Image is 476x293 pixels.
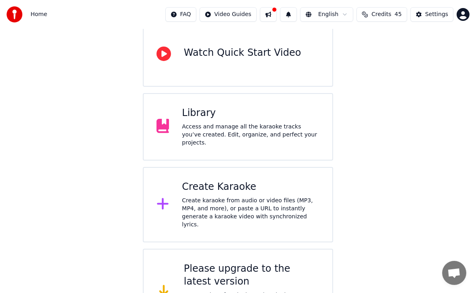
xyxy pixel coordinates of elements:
nav: breadcrumb [31,10,47,18]
span: Credits [371,10,391,18]
img: youka [6,6,23,22]
div: Create karaoke from audio or video files (MP3, MP4, and more), or paste a URL to instantly genera... [182,197,319,229]
button: FAQ [165,7,196,22]
button: Video Guides [200,7,257,22]
button: Settings [410,7,453,22]
span: Home [31,10,47,18]
div: Library [182,107,319,120]
button: Credits45 [356,7,407,22]
a: Açık sohbet [442,261,466,285]
div: Settings [425,10,448,18]
div: Please upgrade to the latest version [184,262,319,288]
span: 45 [395,10,402,18]
div: Access and manage all the karaoke tracks you’ve created. Edit, organize, and perfect your projects. [182,123,319,147]
div: Watch Quick Start Video [184,47,301,59]
div: Create Karaoke [182,181,319,193]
